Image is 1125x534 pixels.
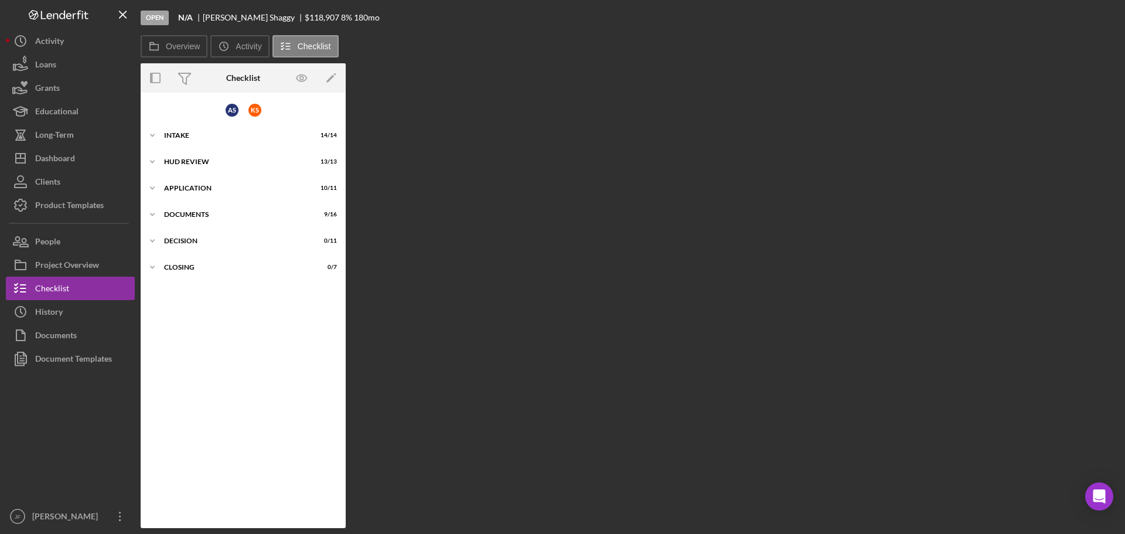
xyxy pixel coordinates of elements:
[35,230,60,256] div: People
[6,76,135,100] button: Grants
[35,347,112,373] div: Document Templates
[6,147,135,170] button: Dashboard
[298,42,331,51] label: Checklist
[164,132,308,139] div: Intake
[164,185,308,192] div: Application
[6,193,135,217] button: Product Templates
[6,230,135,253] button: People
[226,73,260,83] div: Checklist
[6,253,135,277] button: Project Overview
[164,264,308,271] div: Closing
[35,324,77,350] div: Documents
[178,13,193,22] b: N/A
[35,29,64,56] div: Activity
[236,42,261,51] label: Activity
[248,104,261,117] div: K S
[35,123,74,149] div: Long-Term
[316,237,337,244] div: 0 / 11
[6,53,135,76] button: Loans
[6,29,135,53] button: Activity
[141,11,169,25] div: Open
[6,170,135,193] button: Clients
[29,505,105,531] div: [PERSON_NAME]
[272,35,339,57] button: Checklist
[164,211,308,218] div: Documents
[316,158,337,165] div: 13 / 13
[341,13,352,22] div: 8 %
[164,158,308,165] div: HUD Review
[6,324,135,347] button: Documents
[166,42,200,51] label: Overview
[305,12,339,22] span: $118,907
[316,185,337,192] div: 10 / 11
[6,347,135,370] button: Document Templates
[35,170,60,196] div: Clients
[354,13,380,22] div: 180 mo
[6,123,135,147] button: Long-Term
[6,505,135,528] button: JF[PERSON_NAME]
[35,147,75,173] div: Dashboard
[226,104,238,117] div: A S
[316,211,337,218] div: 9 / 16
[210,35,269,57] button: Activity
[316,264,337,271] div: 0 / 7
[35,76,60,103] div: Grants
[164,237,308,244] div: Decision
[35,277,69,303] div: Checklist
[35,300,63,326] div: History
[6,100,135,123] button: Educational
[316,132,337,139] div: 14 / 14
[15,513,21,520] text: JF
[1085,482,1113,511] div: Open Intercom Messenger
[203,13,305,22] div: [PERSON_NAME] Shaggy
[6,300,135,324] button: History
[6,277,135,300] button: Checklist
[35,193,104,220] div: Product Templates
[35,53,56,79] div: Loans
[141,35,207,57] button: Overview
[35,100,79,126] div: Educational
[35,253,99,280] div: Project Overview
